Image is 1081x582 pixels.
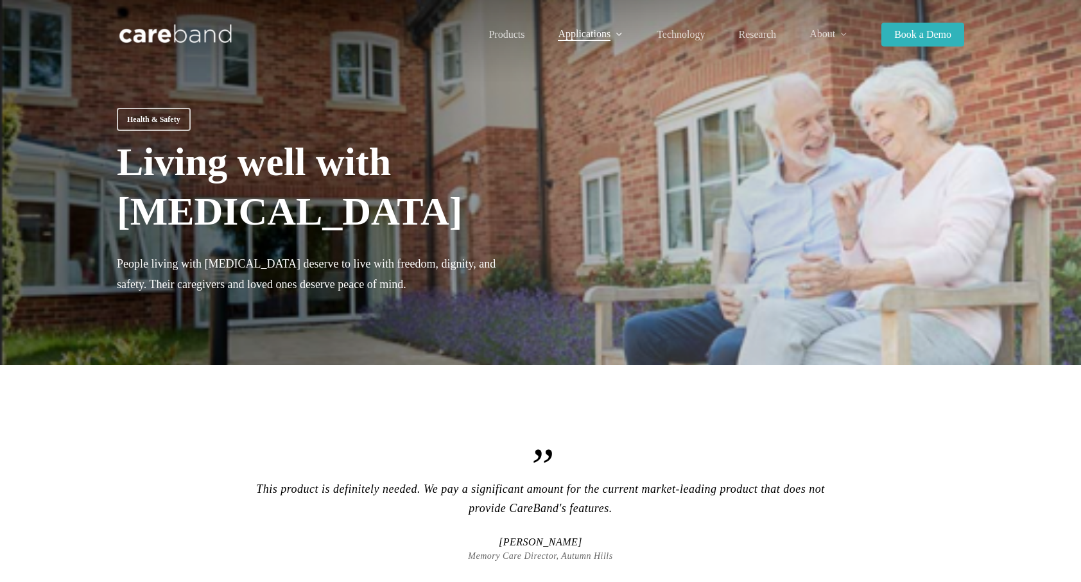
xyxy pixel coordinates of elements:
[237,441,845,535] p: This product is definitely needed. We pay a significant amount for the current market-leading pro...
[881,30,964,40] a: Book a Demo
[558,28,610,39] span: Applications
[468,535,612,549] span: [PERSON_NAME]
[117,108,191,131] a: Health & Safety
[237,441,845,492] span: ”
[127,113,180,126] span: Health & Safety
[894,29,951,40] span: Book a Demo
[657,29,705,40] span: Technology
[738,30,776,40] a: Research
[558,29,623,40] a: Applications
[657,30,705,40] a: Technology
[468,549,612,563] span: Memory Care Director, Autumn Hills
[738,29,776,40] span: Research
[809,29,848,40] a: About
[117,140,462,233] span: Living well with [MEDICAL_DATA]
[489,30,524,40] a: Products
[117,253,528,312] p: People living with [MEDICAL_DATA] deserve to live with freedom, dignity, and safety. Their caregi...
[809,28,835,39] span: About
[489,29,524,40] span: Products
